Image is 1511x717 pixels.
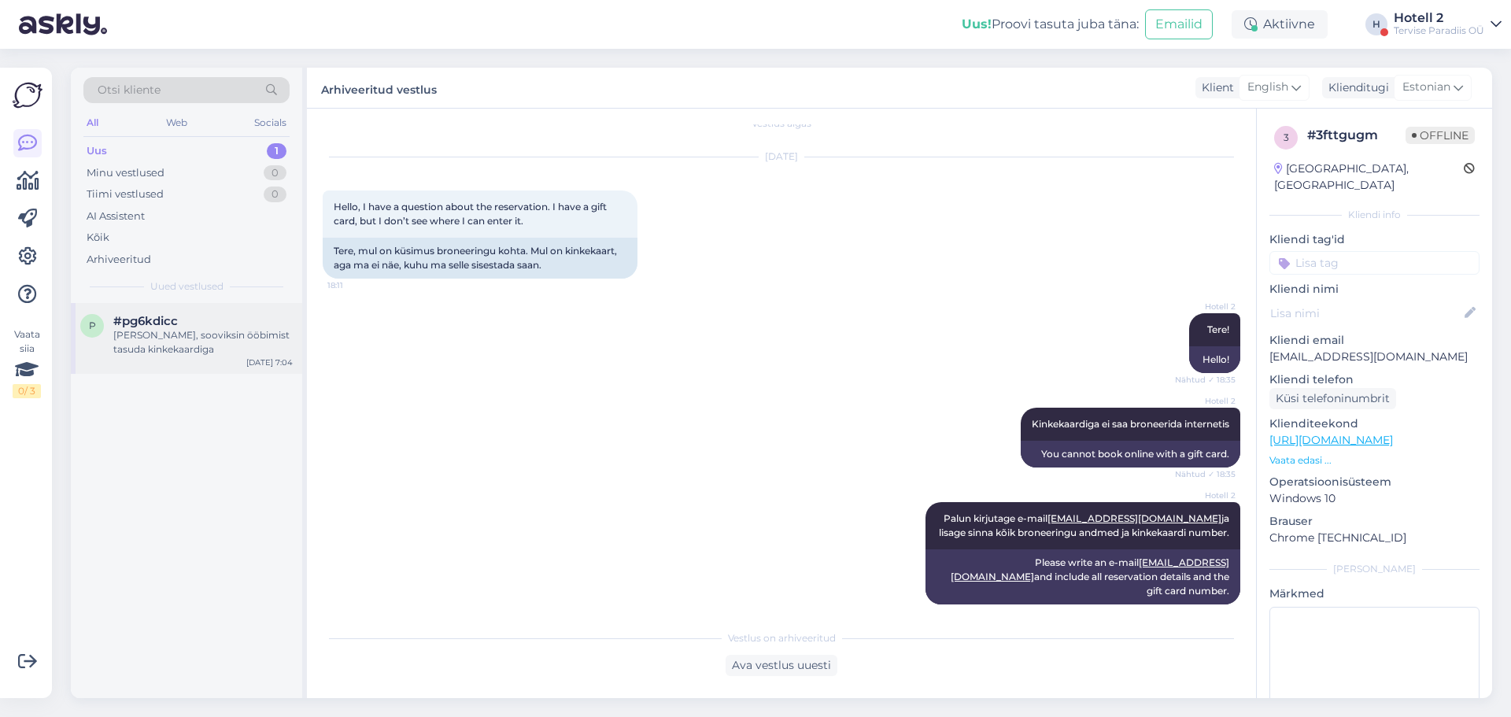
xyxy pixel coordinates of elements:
[1175,468,1236,480] span: Nähtud ✓ 18:35
[87,187,164,202] div: Tiimi vestlused
[113,328,293,357] div: [PERSON_NAME], sooviksin ööbimist tasuda kinkekaardiga
[1269,586,1480,602] p: Märkmed
[1032,418,1229,430] span: Kinkekaardiga ei saa broneerida internetis
[98,82,161,98] span: Otsi kliente
[1269,562,1480,576] div: [PERSON_NAME]
[87,165,164,181] div: Minu vestlused
[939,512,1232,538] span: Palun kirjutage e-mail ja lisage sinna kõik broneeringu andmed ja kinkekaardi number.
[1269,231,1480,248] p: Kliendi tag'id
[89,320,96,331] span: p
[1269,371,1480,388] p: Kliendi telefon
[1269,332,1480,349] p: Kliendi email
[728,631,836,645] span: Vestlus on arhiveeritud
[1269,490,1480,507] p: Windows 10
[150,279,224,294] span: Uued vestlused
[87,143,107,159] div: Uus
[962,17,992,31] b: Uus!
[246,357,293,368] div: [DATE] 7:04
[1269,530,1480,546] p: Chrome [TECHNICAL_ID]
[1394,24,1484,37] div: Tervise Paradiis OÜ
[1269,433,1393,447] a: [URL][DOMAIN_NAME]
[323,238,637,279] div: Tere, mul on küsimus broneeringu kohta. Mul on kinkekaart, aga ma ei näe, kuhu ma selle sisestada...
[267,143,286,159] div: 1
[1269,474,1480,490] p: Operatsioonisüsteem
[334,201,609,227] span: Hello, I have a question about the reservation. I have a gift card, but I don’t see where I can e...
[1402,79,1450,96] span: Estonian
[925,549,1240,604] div: Please write an e-mail and include all reservation details and the gift card number.
[1177,490,1236,501] span: Hotell 2
[1269,251,1480,275] input: Lisa tag
[1175,374,1236,386] span: Nähtud ✓ 18:35
[1177,395,1236,407] span: Hotell 2
[251,113,290,133] div: Socials
[1269,513,1480,530] p: Brauser
[264,165,286,181] div: 0
[13,384,41,398] div: 0 / 3
[1307,126,1406,145] div: # 3fttgugm
[962,15,1139,34] div: Proovi tasuta juba täna:
[1269,349,1480,365] p: [EMAIL_ADDRESS][DOMAIN_NAME]
[87,252,151,268] div: Arhiveeritud
[1365,13,1387,35] div: H
[1284,131,1289,143] span: 3
[1322,79,1389,96] div: Klienditugi
[1394,12,1502,37] a: Hotell 2Tervise Paradiis OÜ
[1145,9,1213,39] button: Emailid
[1269,208,1480,222] div: Kliendi info
[321,77,437,98] label: Arhiveeritud vestlus
[1047,512,1221,524] a: [EMAIL_ADDRESS][DOMAIN_NAME]
[1232,10,1328,39] div: Aktiivne
[113,314,178,328] span: #pg6kdicc
[13,80,42,110] img: Askly Logo
[1269,281,1480,298] p: Kliendi nimi
[1021,441,1240,468] div: You cannot book online with a gift card.
[1274,161,1464,194] div: [GEOGRAPHIC_DATA], [GEOGRAPHIC_DATA]
[1189,346,1240,373] div: Hello!
[1406,127,1475,144] span: Offline
[163,113,190,133] div: Web
[726,655,837,676] div: Ava vestlus uuesti
[327,279,386,291] span: 18:11
[87,230,109,246] div: Kõik
[1177,301,1236,312] span: Hotell 2
[1269,453,1480,468] p: Vaata edasi ...
[1394,12,1484,24] div: Hotell 2
[87,209,145,224] div: AI Assistent
[323,150,1240,164] div: [DATE]
[83,113,102,133] div: All
[1195,79,1234,96] div: Klient
[1175,605,1236,617] span: Nähtud ✓ 18:36
[264,187,286,202] div: 0
[1269,388,1396,409] div: Küsi telefoninumbrit
[1207,323,1229,335] span: Tere!
[1247,79,1288,96] span: English
[13,327,41,398] div: Vaata siia
[1269,416,1480,432] p: Klienditeekond
[1270,305,1461,322] input: Lisa nimi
